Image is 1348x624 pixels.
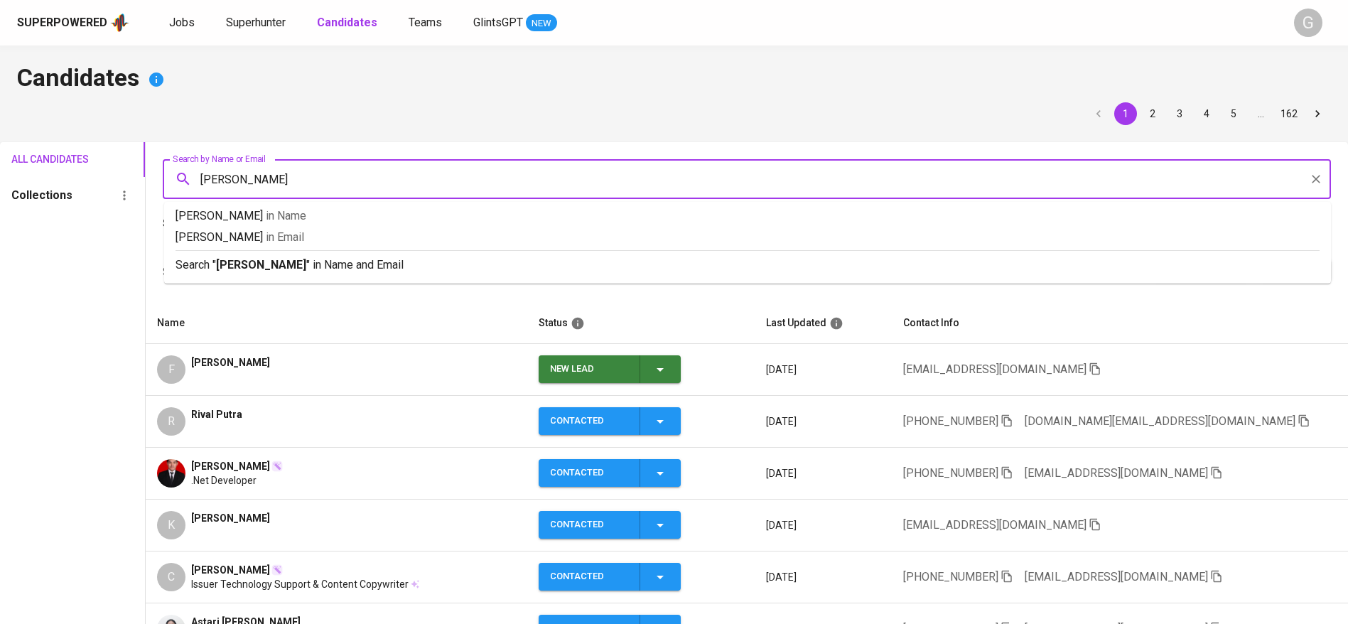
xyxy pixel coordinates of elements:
[1025,570,1208,583] span: [EMAIL_ADDRESS][DOMAIN_NAME]
[1276,102,1302,125] button: Go to page 162
[11,185,72,205] h6: Collections
[473,14,557,32] a: GlintsGPT NEW
[1141,102,1164,125] button: Go to page 2
[226,14,289,32] a: Superhunter
[1168,102,1191,125] button: Go to page 3
[409,14,445,32] a: Teams
[176,208,1320,225] p: [PERSON_NAME]
[473,16,523,29] span: GlintsGPT
[766,466,880,480] p: [DATE]
[169,16,195,29] span: Jobs
[550,511,628,539] div: Contacted
[766,362,880,377] p: [DATE]
[1306,169,1326,189] button: Clear
[191,407,242,421] span: Rival Putra
[903,570,998,583] span: [PHONE_NUMBER]
[903,466,998,480] span: [PHONE_NUMBER]
[191,511,270,525] span: [PERSON_NAME]
[1249,107,1272,121] div: …
[17,63,1331,97] h4: Candidates
[191,459,270,473] span: [PERSON_NAME]
[766,414,880,429] p: [DATE]
[1085,102,1331,125] nav: pagination navigation
[1114,102,1137,125] button: page 1
[110,12,129,33] img: app logo
[1306,102,1329,125] button: Go to next page
[550,563,628,591] div: Contacted
[191,473,257,488] span: .Net Developer
[163,264,199,281] p: Sort By
[271,564,283,576] img: magic_wand.svg
[1025,466,1208,480] span: [EMAIL_ADDRESS][DOMAIN_NAME]
[539,511,681,539] button: Contacted
[1222,102,1245,125] button: Go to page 5
[766,570,880,584] p: [DATE]
[11,151,71,168] span: All Candidates
[216,258,306,271] b: [PERSON_NAME]
[766,518,880,532] p: [DATE]
[176,257,1320,274] p: Search " " in Name and Email
[317,14,380,32] a: Candidates
[527,303,755,344] th: Status
[157,459,185,488] img: 5dd1e59d9d60ce717023c28d7ad2e6fe.jpg
[191,577,409,591] span: Issuer Technology Support & Content Copywriter
[191,355,270,370] span: [PERSON_NAME]
[892,303,1348,344] th: Contact Info
[539,563,681,591] button: Contacted
[163,216,355,242] p: Showing of talent profiles found
[17,15,107,31] div: Superpowered
[755,303,892,344] th: Last Updated
[539,459,681,487] button: Contacted
[266,209,306,222] span: in Name
[271,461,283,472] img: magic_wand.svg
[526,16,557,31] span: NEW
[1195,102,1218,125] button: Go to page 4
[157,563,185,591] div: C
[550,355,628,383] div: New Lead
[169,14,198,32] a: Jobs
[226,16,286,29] span: Superhunter
[903,518,1087,532] span: [EMAIL_ADDRESS][DOMAIN_NAME]
[266,230,304,244] span: in Email
[176,229,1320,246] p: [PERSON_NAME]
[903,414,998,428] span: [PHONE_NUMBER]
[1294,9,1322,37] div: G
[191,563,270,577] span: [PERSON_NAME]
[157,407,185,436] div: R
[1025,414,1295,428] span: [DOMAIN_NAME][EMAIL_ADDRESS][DOMAIN_NAME]
[550,459,628,487] div: Contacted
[550,407,628,435] div: Contacted
[539,407,681,435] button: Contacted
[539,355,681,383] button: New Lead
[157,355,185,384] div: F
[409,16,442,29] span: Teams
[17,12,129,33] a: Superpoweredapp logo
[317,16,377,29] b: Candidates
[903,362,1087,376] span: [EMAIL_ADDRESS][DOMAIN_NAME]
[146,303,527,344] th: Name
[157,511,185,539] div: K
